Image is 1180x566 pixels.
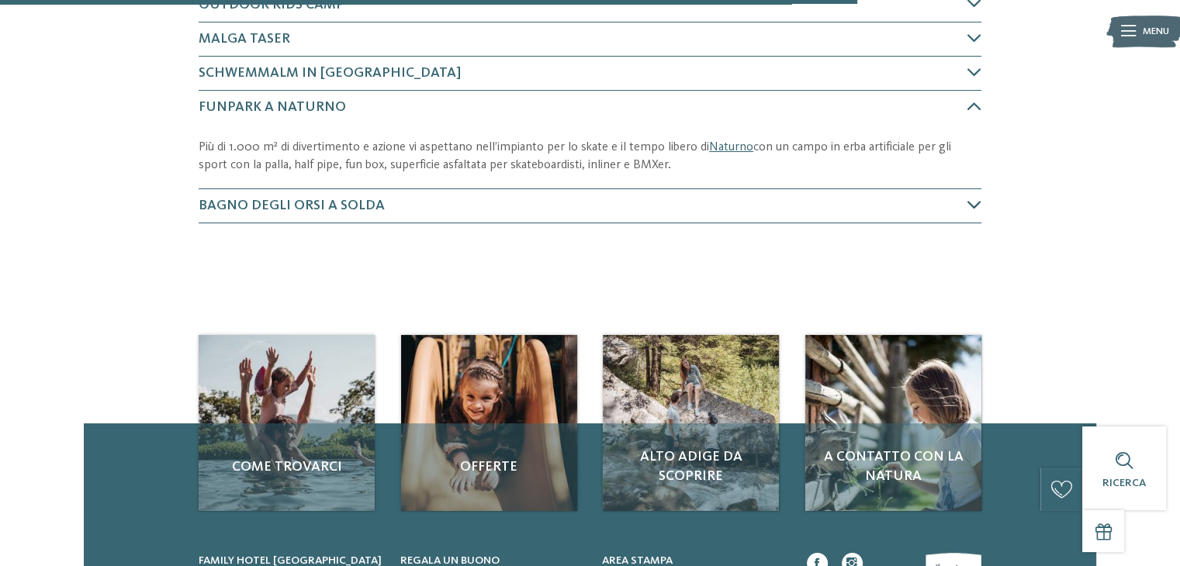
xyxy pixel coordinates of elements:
span: Bagno degli orsi a Solda [199,198,385,212]
span: Schwemmalm in [GEOGRAPHIC_DATA] [199,66,461,80]
span: Malga Taser [199,32,290,46]
span: Funpark a Naturno [199,100,346,114]
a: Scoprite i parchi giochi più belli Alto Adige da scoprire [603,335,779,511]
img: Scoprite i parchi giochi più belli [603,335,779,511]
img: Scoprite i parchi giochi più belli [805,335,981,511]
a: Scoprite i parchi giochi più belli Come trovarci [199,335,375,511]
img: Scoprite i parchi giochi più belli [401,335,577,511]
a: Naturno [709,141,753,154]
span: Ricerca [1102,478,1146,488]
span: Area stampa [601,555,672,566]
img: Scoprite i parchi giochi più belli [199,335,375,511]
span: A contatto con la natura [819,447,967,486]
span: Alto Adige da scoprire [617,447,765,486]
span: Regala un buono [400,555,500,566]
span: Offerte [415,457,563,477]
span: Family hotel [GEOGRAPHIC_DATA] [199,555,382,566]
span: Come trovarci [213,457,361,477]
p: Più di 1.000 m² di divertimento e azione vi aspettano nell’impianto per lo skate e il tempo liber... [199,139,981,174]
a: Scoprite i parchi giochi più belli A contatto con la natura [805,335,981,511]
a: Scoprite i parchi giochi più belli Offerte [401,335,577,511]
